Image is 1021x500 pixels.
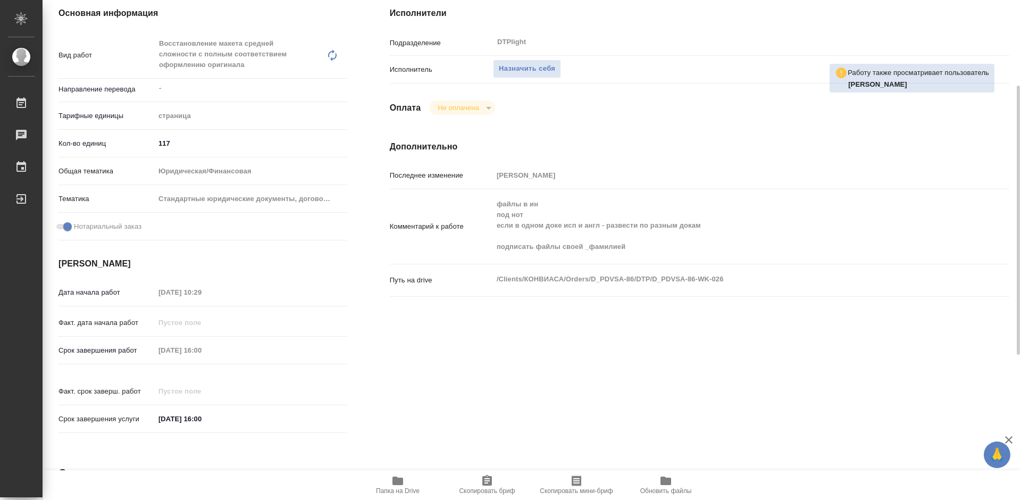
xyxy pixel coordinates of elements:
[155,384,248,399] input: Пустое поле
[58,287,155,298] p: Дата начала работ
[390,64,493,75] p: Исполнитель
[493,60,561,78] button: Назначить себя
[58,465,93,482] h2: Заказ
[155,107,347,125] div: страница
[155,162,347,180] div: Юридическая/Финансовая
[58,138,155,149] p: Кол-во единиц
[640,487,692,495] span: Обновить файлы
[434,103,482,112] button: Не оплачена
[58,111,155,121] p: Тарифные единицы
[58,257,347,270] h4: [PERSON_NAME]
[58,50,155,61] p: Вид работ
[848,68,989,78] p: Работу также просматривает пользователь
[493,168,958,183] input: Пустое поле
[58,414,155,424] p: Срок завершения услуги
[155,343,248,358] input: Пустое поле
[493,195,958,256] textarea: файлы в ин под нот если в одном доке исп и англ - развести по разным докам подписать файлы своей ...
[532,470,621,500] button: Скопировать мини-бриф
[58,386,155,397] p: Факт. срок заверш. работ
[984,441,1010,468] button: 🙏
[493,270,958,288] textarea: /Clients/КОНВИАСА/Orders/D_PDVSA-86/DTP/D_PDVSA-86-WK-026
[58,7,347,20] h4: Основная информация
[155,315,248,330] input: Пустое поле
[390,221,493,232] p: Комментарий к работе
[429,101,495,115] div: Не оплачена
[58,166,155,177] p: Общая тематика
[540,487,613,495] span: Скопировать мини-бриф
[848,79,989,90] p: Заборова Александра
[390,170,493,181] p: Последнее изменение
[376,487,420,495] span: Папка на Drive
[459,487,515,495] span: Скопировать бриф
[499,63,555,75] span: Назначить себя
[353,470,442,500] button: Папка на Drive
[390,275,493,286] p: Путь на drive
[58,194,155,204] p: Тематика
[155,190,347,208] div: Стандартные юридические документы, договоры, уставы
[390,7,1009,20] h4: Исполнители
[155,285,248,300] input: Пустое поле
[390,38,493,48] p: Подразделение
[442,470,532,500] button: Скопировать бриф
[390,102,421,114] h4: Оплата
[58,345,155,356] p: Срок завершения работ
[988,444,1006,466] span: 🙏
[390,140,1009,153] h4: Дополнительно
[74,221,141,232] span: Нотариальный заказ
[155,136,347,151] input: ✎ Введи что-нибудь
[58,84,155,95] p: Направление перевода
[621,470,710,500] button: Обновить файлы
[58,318,155,328] p: Факт. дата начала работ
[848,80,907,88] b: [PERSON_NAME]
[155,411,248,427] input: ✎ Введи что-нибудь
